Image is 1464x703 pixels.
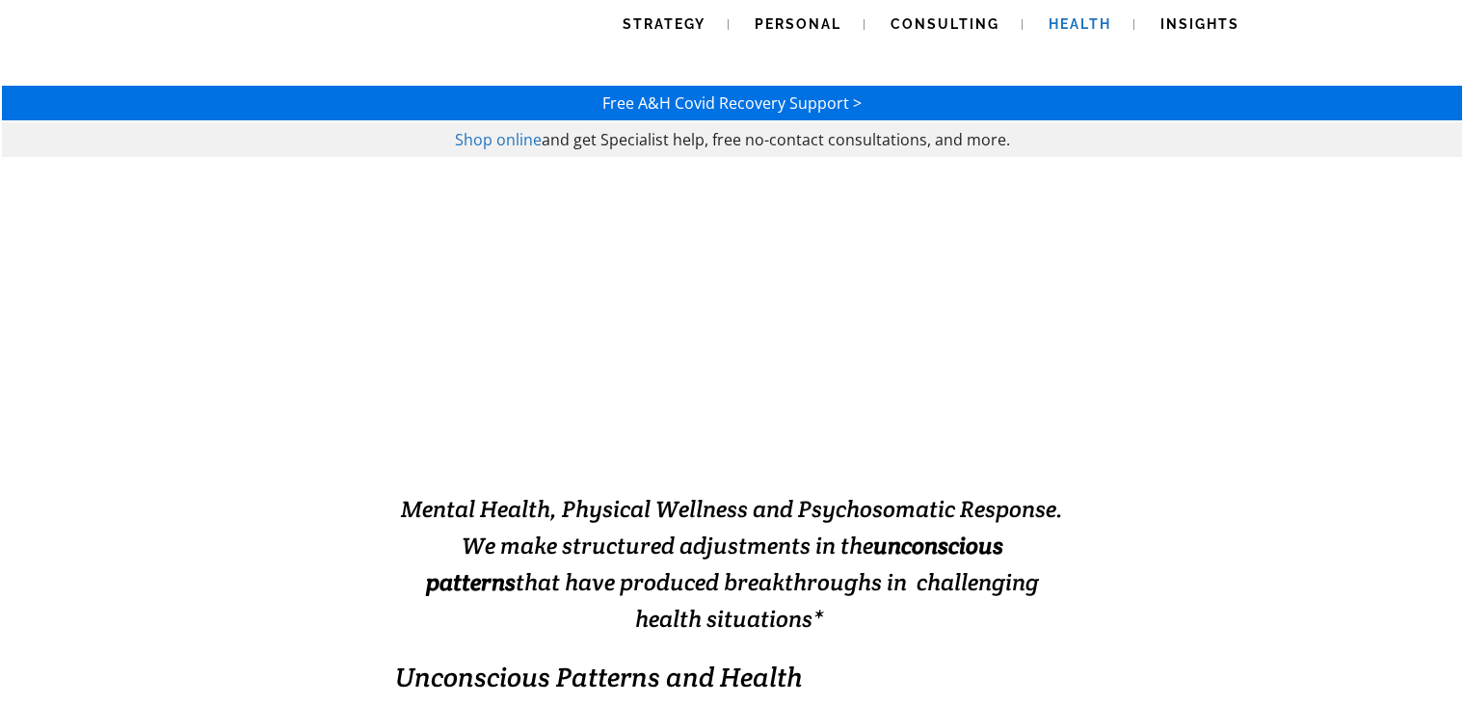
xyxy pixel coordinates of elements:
[891,16,999,32] span: Consulting
[455,129,542,150] a: Shop online
[1160,16,1239,32] span: Insights
[1049,16,1111,32] span: Health
[602,92,862,114] a: Free A&H Covid Recovery Support >
[542,129,1010,150] span: and get Specialist help, free no-contact consultations, and more.
[623,16,705,32] span: Strategy
[501,355,964,451] span: Solving Impossible Situations
[873,531,1003,560] strong: unconscious
[426,567,516,597] strong: patterns
[395,660,803,694] em: Unconscious Patterns and Health
[401,494,1063,634] span: Mental Health, Physical Wellness and Psychosomatic Response. We make structured adjustments in th...
[755,16,841,32] span: Personal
